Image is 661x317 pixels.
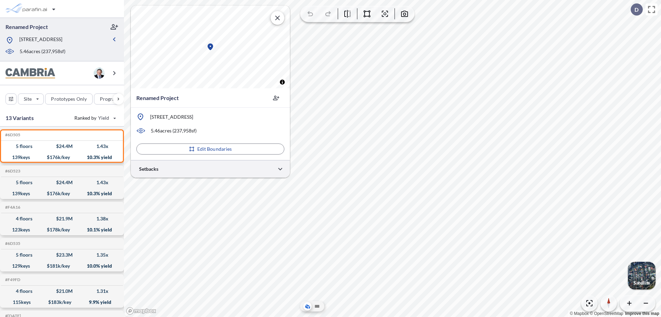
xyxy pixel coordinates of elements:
[94,93,131,105] button: Program
[633,280,650,286] p: Satellite
[4,205,20,210] h5: Click to copy the code
[197,146,232,152] p: Edit Boundaries
[4,169,20,174] h5: Click to copy the code
[4,132,20,137] h5: Click to copy the code
[51,96,87,102] p: Prototypes Only
[24,96,32,102] p: Site
[6,68,55,79] img: BrandImage
[94,68,105,79] img: user logo
[126,307,156,315] a: Mapbox homepage
[4,277,20,282] h5: Click to copy the code
[570,311,589,316] a: Mapbox
[69,112,120,123] button: Ranked by Yield
[151,127,197,134] p: 5.46 acres ( 237,958 sf)
[131,6,290,88] canvas: Map
[98,115,109,121] span: Yield
[136,143,284,155] button: Edit Boundaries
[625,311,659,316] a: Improve this map
[303,302,312,310] button: Aerial View
[18,93,44,105] button: Site
[206,43,214,51] div: Map marker
[628,262,655,289] button: Switcher ImageSatellite
[278,78,286,86] button: Toggle attribution
[150,113,193,120] p: [STREET_ADDRESS]
[45,93,93,105] button: Prototypes Only
[634,7,639,13] p: D
[4,241,20,246] h5: Click to copy the code
[100,96,119,102] p: Program
[280,78,284,86] span: Toggle attribution
[590,311,623,316] a: OpenStreetMap
[6,114,34,122] p: 13 Variants
[19,36,62,44] p: [STREET_ADDRESS]
[6,23,48,31] p: Renamed Project
[313,302,321,310] button: Site Plan
[136,94,179,102] p: Renamed Project
[20,48,65,56] p: 5.46 acres ( 237,958 sf)
[628,262,655,289] img: Switcher Image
